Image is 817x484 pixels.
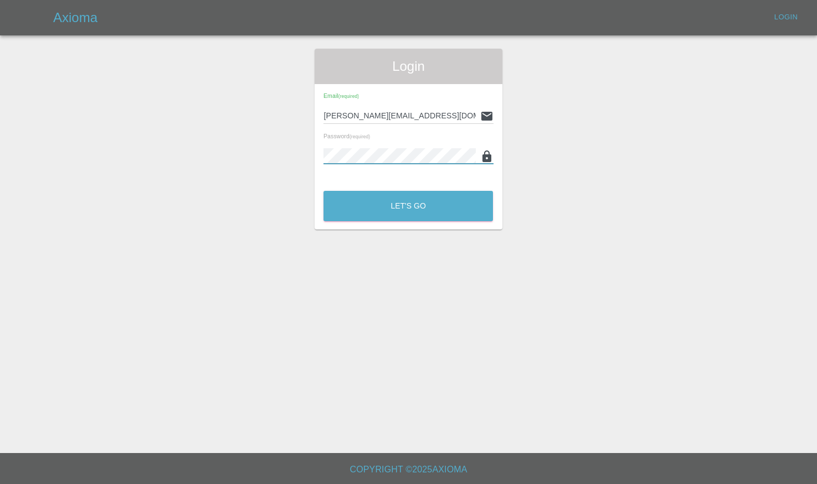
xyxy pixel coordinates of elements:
small: (required) [338,94,359,99]
h5: Axioma [53,9,97,27]
span: Email [323,92,359,99]
a: Login [768,9,804,26]
small: (required) [350,134,370,139]
h6: Copyright © 2025 Axioma [9,462,808,477]
span: Login [323,58,493,75]
button: Let's Go [323,191,493,221]
span: Password [323,133,370,139]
